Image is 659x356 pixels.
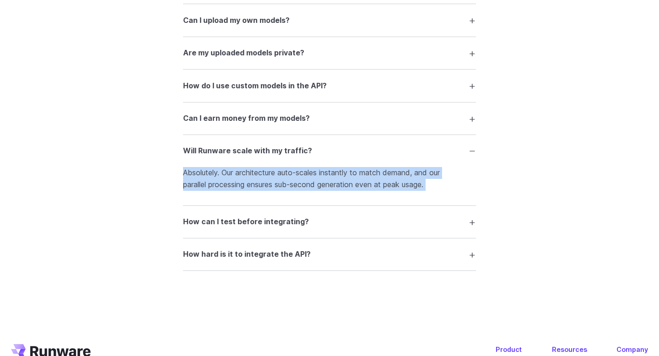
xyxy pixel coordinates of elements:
[183,145,312,157] h3: Will Runware scale with my traffic?
[183,44,476,62] summary: Are my uploaded models private?
[183,216,309,228] h3: How can I test before integrating?
[616,344,648,355] div: Company
[183,110,476,127] summary: Can I earn money from my models?
[183,15,290,27] h3: Can I upload my own models?
[183,142,476,160] summary: Will Runware scale with my traffic?
[552,344,587,355] div: Resources
[183,167,476,190] p: Absolutely. Our architecture auto-scales instantly to match demand, and our parallel processing e...
[496,344,523,355] div: Product
[183,248,311,260] h3: How hard is it to integrate the API?
[183,213,476,231] summary: How can I test before integrating?
[183,80,327,92] h3: How do I use custom models in the API?
[183,77,476,94] summary: How do I use custom models in the API?
[183,246,476,263] summary: How hard is it to integrate the API?
[183,11,476,29] summary: Can I upload my own models?
[183,113,310,124] h3: Can I earn money from my models?
[183,47,304,59] h3: Are my uploaded models private?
